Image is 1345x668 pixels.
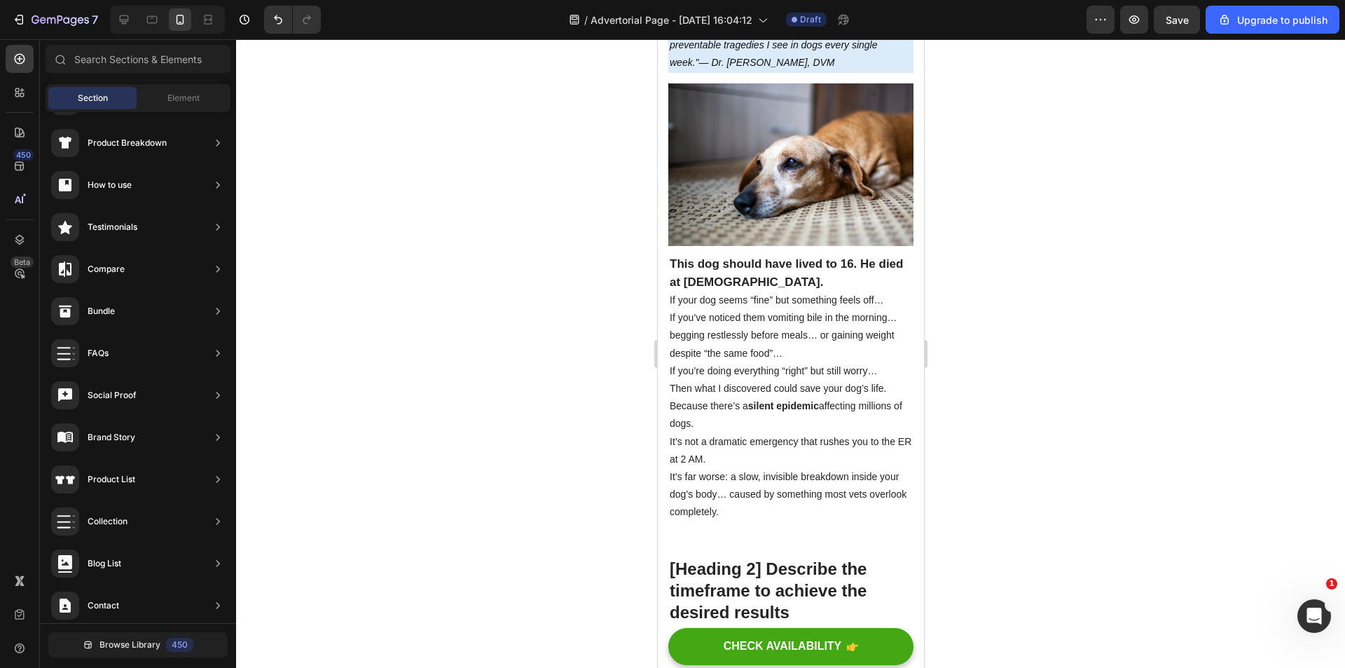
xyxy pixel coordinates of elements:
div: Beta [11,257,34,268]
div: Testimonials [88,220,137,234]
div: 450 [13,149,34,161]
div: Brand Story [88,430,135,444]
input: Search Sections & Elements [46,45,230,73]
div: Collection [88,514,127,529]
div: FAQs [88,346,109,360]
div: Blog List [88,557,121,571]
div: Undo/Redo [264,6,321,34]
div: Social Proof [88,388,137,402]
span: Section [78,92,108,104]
div: How to use [88,178,132,192]
div: Product List [88,472,135,486]
div: Compare [88,262,125,276]
p: 7 [92,11,98,28]
button: Browse Library450 [48,632,228,657]
div: Upgrade to publish [1218,13,1327,27]
div: Contact [88,599,119,613]
span: Element [167,92,200,104]
button: Upgrade to publish [1206,6,1339,34]
span: 1 [1326,578,1337,589]
span: Browse Library [99,639,160,651]
button: Save [1154,6,1200,34]
div: Bundle [88,304,115,318]
span: Advertorial Page - [DATE] 16:04:12 [591,13,752,27]
span: Draft [800,13,821,26]
iframe: Design area [658,39,924,668]
span: Save [1166,14,1189,26]
div: 450 [166,638,193,652]
button: 7 [6,6,104,34]
div: Product Breakdown [88,136,167,150]
iframe: Intercom live chat [1297,599,1331,633]
span: / [584,13,588,27]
